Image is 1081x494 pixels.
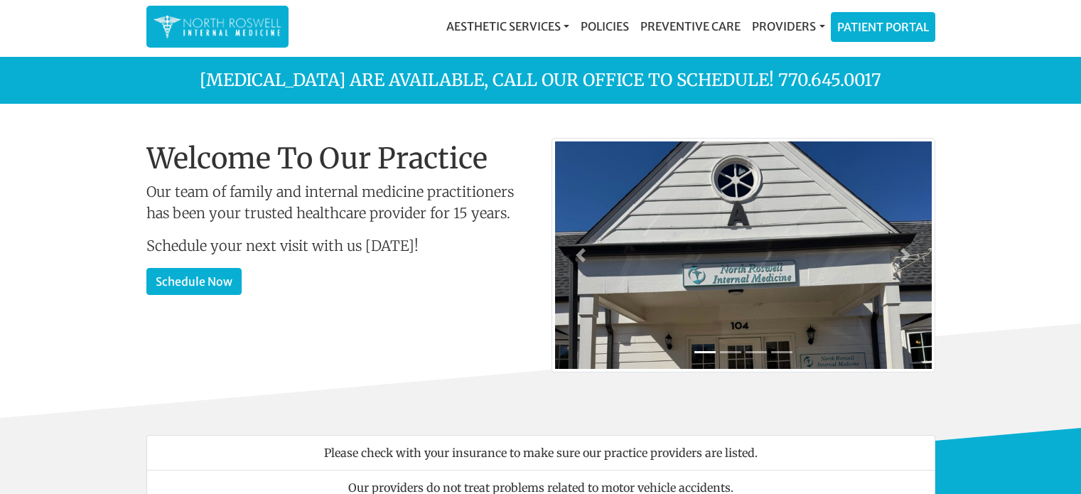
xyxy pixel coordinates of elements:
[146,268,242,295] a: Schedule Now
[136,68,946,93] p: [MEDICAL_DATA] are available, call our office to schedule! 770.645.0017
[746,12,830,41] a: Providers
[146,235,530,257] p: Schedule your next visit with us [DATE]!
[146,181,530,224] p: Our team of family and internal medicine practitioners has been your trusted healthcare provider ...
[146,141,530,176] h1: Welcome To Our Practice
[146,435,935,471] li: Please check with your insurance to make sure our practice providers are listed.
[154,13,281,41] img: North Roswell Internal Medicine
[575,12,635,41] a: Policies
[832,13,935,41] a: Patient Portal
[441,12,575,41] a: Aesthetic Services
[635,12,746,41] a: Preventive Care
